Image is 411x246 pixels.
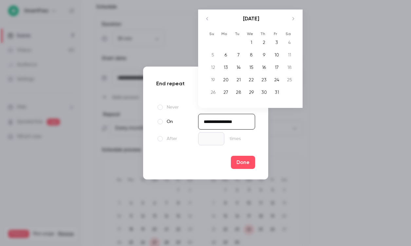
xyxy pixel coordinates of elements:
td: Tuesday, October 21, 2025 [232,73,245,86]
span: times [230,135,241,142]
div: 5 [208,50,218,60]
td: Sunday, October 19, 2025 [207,73,219,86]
td: Saturday, October 11, 2025 [283,49,296,61]
td: Tuesday, October 7, 2025 [232,49,245,61]
p: End repeat [156,80,255,88]
div: 26 [208,87,218,97]
div: 19 [208,75,218,85]
div: 14 [234,62,244,72]
label: Never [156,103,196,111]
div: 23 [259,75,269,85]
div: 25 [285,75,295,85]
td: Sunday, October 5, 2025 [207,49,219,61]
label: On [156,118,196,126]
td: Sunday, October 12, 2025 [207,61,219,73]
small: Fr [274,31,277,36]
div: 9 [259,50,269,60]
small: We [247,31,253,36]
div: 12 [208,62,218,72]
td: Tuesday, October 14, 2025 [232,61,245,73]
td: Wednesday, October 1, 2025 [245,36,258,49]
td: Friday, October 24, 2025 [271,73,283,86]
input: Tue, February 17 2026 [198,114,255,130]
div: 21 [234,75,244,85]
td: Sunday, October 26, 2025 [207,86,219,98]
td: Friday, October 31, 2025 [271,86,283,98]
td: Wednesday, October 8, 2025 [245,49,258,61]
div: 8 [246,50,256,60]
td: Monday, October 27, 2025 [219,86,232,98]
div: 28 [234,87,244,97]
td: Monday, October 13, 2025 [219,61,232,73]
td: Thursday, October 30, 2025 [258,86,271,98]
small: Mo [221,31,227,36]
div: 20 [221,75,231,85]
div: 11 [285,50,295,60]
td: Wednesday, October 29, 2025 [245,86,258,98]
td: Saturday, October 18, 2025 [283,61,296,73]
td: Thursday, October 2, 2025 [258,36,271,49]
div: 17 [272,62,282,72]
div: 29 [246,87,256,97]
small: Su [209,31,214,36]
div: 16 [259,62,269,72]
td: Saturday, October 25, 2025 [283,73,296,86]
button: Done [231,156,255,169]
td: Monday, October 6, 2025 [219,49,232,61]
div: 31 [272,87,282,97]
td: Wednesday, October 22, 2025 [245,73,258,86]
td: Saturday, October 4, 2025 [283,36,296,49]
td: Monday, October 20, 2025 [219,73,232,86]
td: Friday, October 3, 2025 [271,36,283,49]
div: 13 [221,62,231,72]
div: 2 [259,37,269,47]
div: 10 [272,50,282,60]
div: Calendar [198,10,302,105]
div: 27 [221,87,231,97]
div: 4 [285,37,295,47]
td: Friday, October 17, 2025 [271,61,283,73]
td: Friday, October 10, 2025 [271,49,283,61]
td: Tuesday, October 28, 2025 [232,86,245,98]
div: 15 [246,62,256,72]
td: Thursday, October 16, 2025 [258,61,271,73]
div: 30 [259,87,269,97]
div: 1 [246,37,256,47]
small: Th [260,31,265,36]
div: 24 [272,75,282,85]
div: 6 [221,50,231,60]
div: 18 [285,62,295,72]
small: Tu [235,31,239,36]
td: Thursday, October 9, 2025 [258,49,271,61]
div: 22 [246,75,256,85]
label: After [156,135,196,143]
td: Wednesday, October 15, 2025 [245,61,258,73]
div: 7 [234,50,244,60]
small: Sa [286,31,291,36]
div: 3 [272,37,282,47]
td: Thursday, October 23, 2025 [258,73,271,86]
strong: [DATE] [243,15,259,22]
